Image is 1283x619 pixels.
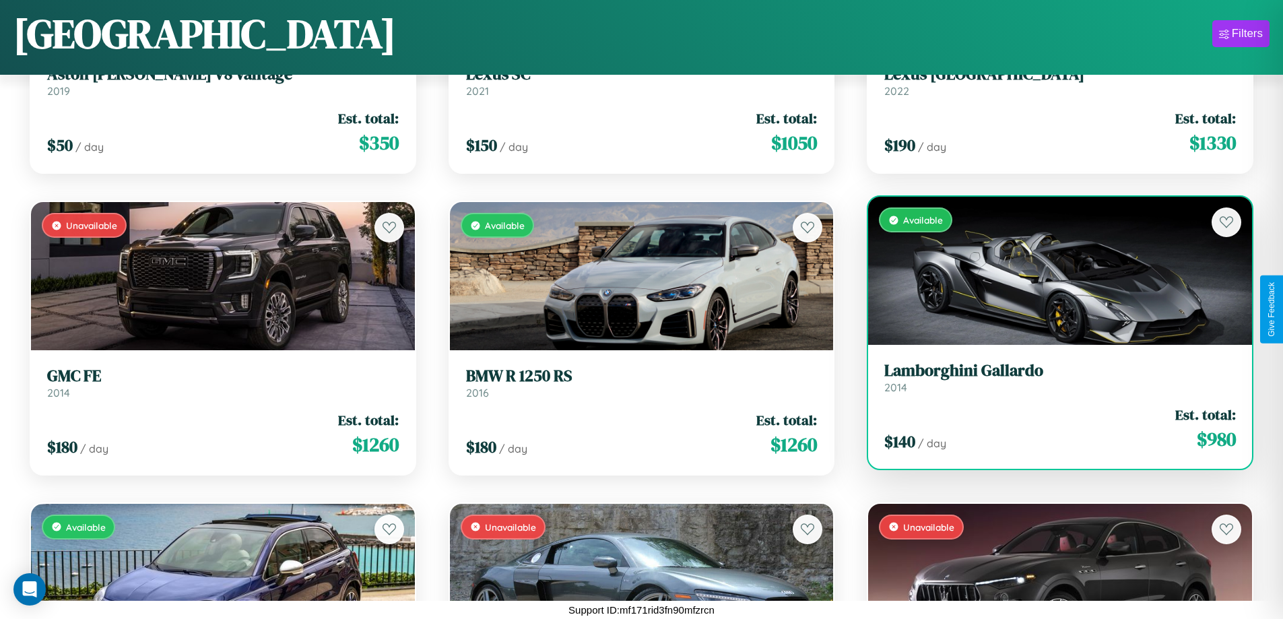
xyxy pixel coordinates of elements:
[1175,405,1236,424] span: Est. total:
[1267,282,1276,337] div: Give Feedback
[47,84,70,98] span: 2019
[499,442,527,455] span: / day
[466,134,497,156] span: $ 150
[13,6,396,61] h1: [GEOGRAPHIC_DATA]
[884,65,1236,84] h3: Lexus [GEOGRAPHIC_DATA]
[1212,20,1270,47] button: Filters
[80,442,108,455] span: / day
[352,431,399,458] span: $ 1260
[47,366,399,386] h3: GMC FE
[756,410,817,430] span: Est. total:
[47,436,77,458] span: $ 180
[13,573,46,606] div: Open Intercom Messenger
[466,436,496,458] span: $ 180
[884,361,1236,381] h3: Lamborghini Gallardo
[338,410,399,430] span: Est. total:
[466,84,489,98] span: 2021
[884,84,909,98] span: 2022
[884,430,915,453] span: $ 140
[466,65,818,98] a: Lexus SC2021
[1175,108,1236,128] span: Est. total:
[338,108,399,128] span: Est. total:
[918,140,946,154] span: / day
[903,214,943,226] span: Available
[47,134,73,156] span: $ 50
[1197,426,1236,453] span: $ 980
[1232,27,1263,40] div: Filters
[47,386,70,399] span: 2014
[568,601,715,619] p: Support ID: mf171rid3fn90mfzrcn
[47,366,399,399] a: GMC FE2014
[918,436,946,450] span: / day
[466,386,489,399] span: 2016
[66,220,117,231] span: Unavailable
[485,521,536,533] span: Unavailable
[884,65,1236,98] a: Lexus [GEOGRAPHIC_DATA]2022
[884,381,907,394] span: 2014
[359,129,399,156] span: $ 350
[884,134,915,156] span: $ 190
[47,65,399,98] a: Aston [PERSON_NAME] V8 Vantage2019
[466,366,818,399] a: BMW R 1250 RS2016
[485,220,525,231] span: Available
[466,366,818,386] h3: BMW R 1250 RS
[1189,129,1236,156] span: $ 1330
[756,108,817,128] span: Est. total:
[770,431,817,458] span: $ 1260
[884,361,1236,394] a: Lamborghini Gallardo2014
[47,65,399,84] h3: Aston [PERSON_NAME] V8 Vantage
[75,140,104,154] span: / day
[903,521,954,533] span: Unavailable
[500,140,528,154] span: / day
[466,65,818,84] h3: Lexus SC
[66,521,106,533] span: Available
[771,129,817,156] span: $ 1050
